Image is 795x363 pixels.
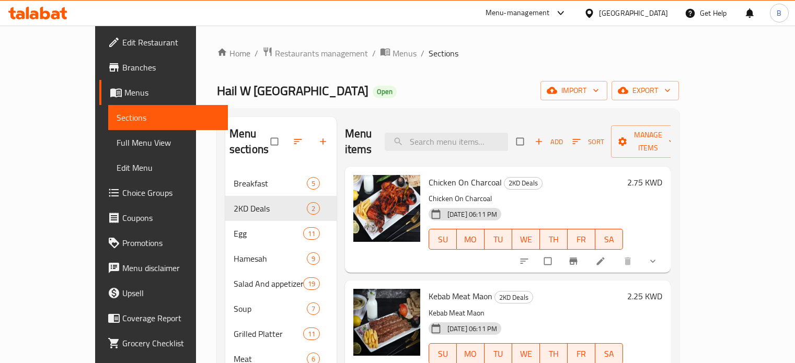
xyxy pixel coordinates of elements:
[353,175,420,242] img: Chicken On Charcoal
[234,227,303,240] span: Egg
[307,177,320,190] div: items
[99,280,228,306] a: Upsell
[485,229,512,250] button: TU
[234,177,307,190] span: Breakfast
[217,47,250,60] a: Home
[99,55,228,80] a: Branches
[619,128,677,155] span: Manage items
[627,175,662,190] h6: 2.75 KWD
[540,229,568,250] button: TH
[627,289,662,303] h6: 2.25 KWD
[122,312,220,324] span: Coverage Report
[225,321,337,346] div: Grilled Platter11
[648,256,658,266] svg: Show Choices
[122,337,220,349] span: Grocery Checklist
[307,179,319,189] span: 5
[122,186,220,199] span: Choice Groups
[512,229,540,250] button: WE
[504,177,543,190] div: 2KD Deals
[620,84,671,97] span: export
[535,136,563,148] span: Add
[234,302,307,315] span: Soup
[777,7,781,19] span: B
[429,192,623,205] p: Chicken On Charcoal
[532,134,566,150] span: Add item
[572,346,591,361] span: FR
[599,7,668,19] div: [GEOGRAPHIC_DATA]
[303,327,320,340] div: items
[510,132,532,151] span: Select section
[504,177,542,189] span: 2KD Deals
[286,130,312,153] span: Sort sections
[99,30,228,55] a: Edit Restaurant
[443,324,501,334] span: [DATE] 06:11 PM
[122,212,220,224] span: Coupons
[372,47,376,60] li: /
[572,136,604,148] span: Sort
[122,262,220,274] span: Menu disclaimer
[99,331,228,356] a: Grocery Checklist
[307,252,320,265] div: items
[385,133,508,151] input: search
[572,232,591,247] span: FR
[612,81,679,100] button: export
[600,232,619,247] span: SA
[304,229,319,239] span: 11
[421,47,424,60] li: /
[303,277,320,290] div: items
[393,47,417,60] span: Menus
[457,229,485,250] button: MO
[570,134,607,150] button: Sort
[429,288,492,304] span: Kebab Meat Maon
[373,86,397,98] div: Open
[108,155,228,180] a: Edit Menu
[122,287,220,299] span: Upsell
[225,246,337,271] div: Hamesah9
[516,232,536,247] span: WE
[234,252,307,265] span: Hamesah
[225,171,337,196] div: Breakfast5
[461,232,480,247] span: MO
[616,250,641,273] button: delete
[225,221,337,246] div: Egg11
[99,230,228,255] a: Promotions
[217,79,368,102] span: Hail W [GEOGRAPHIC_DATA]
[380,46,417,60] a: Menus
[255,47,258,60] li: /
[122,61,220,74] span: Branches
[595,256,608,266] a: Edit menu item
[304,279,319,289] span: 19
[108,105,228,130] a: Sections
[429,174,502,190] span: Chicken On Charcoal
[568,229,595,250] button: FR
[544,232,563,247] span: TH
[495,291,533,303] span: 2KD Deals
[217,46,679,60] nav: breadcrumb
[532,134,566,150] button: Add
[122,237,220,249] span: Promotions
[229,126,271,157] h2: Menu sections
[117,161,220,174] span: Edit Menu
[275,47,368,60] span: Restaurants management
[307,302,320,315] div: items
[122,36,220,49] span: Edit Restaurant
[234,327,303,340] span: Grilled Platter
[429,307,623,320] p: Kebab Meat Maon
[641,250,666,273] button: show more
[549,84,599,97] span: import
[600,346,619,361] span: SA
[433,232,453,247] span: SU
[433,346,453,361] span: SU
[99,180,228,205] a: Choice Groups
[99,306,228,331] a: Coverage Report
[108,130,228,155] a: Full Menu View
[489,346,508,361] span: TU
[262,46,368,60] a: Restaurants management
[562,250,587,273] button: Branch-specific-item
[307,304,319,314] span: 7
[489,232,508,247] span: TU
[595,229,623,250] button: SA
[513,250,538,273] button: sort-choices
[234,277,303,290] span: Salad And appetizer
[429,229,457,250] button: SU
